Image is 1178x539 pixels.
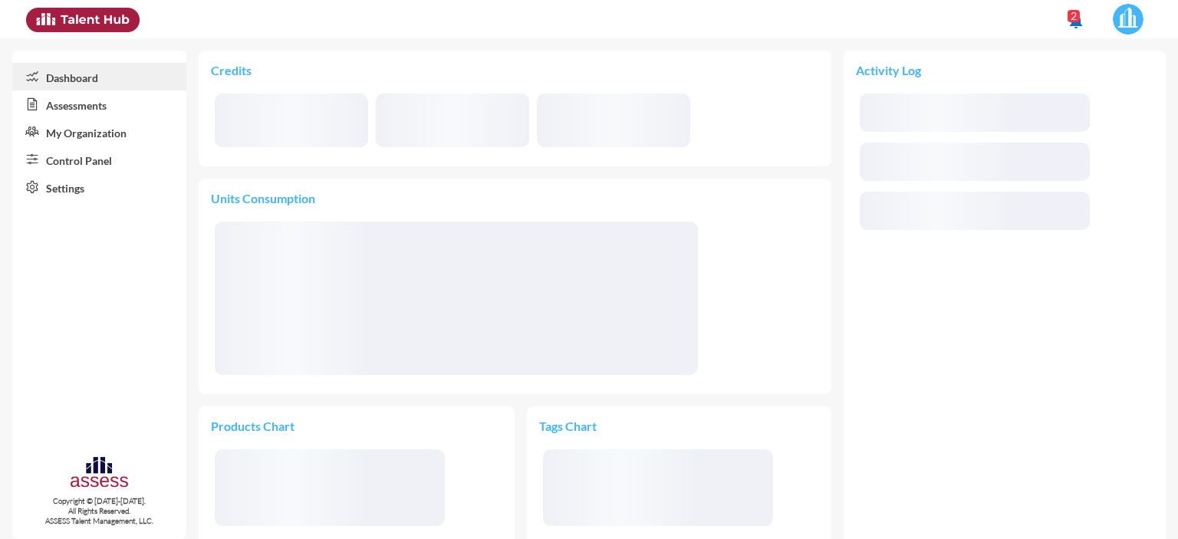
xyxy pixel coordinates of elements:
img: assesscompany-logo.png [69,455,130,492]
a: Dashboard [12,63,186,90]
p: Credits [211,63,819,77]
a: Control Panel [12,146,186,173]
a: My Organization [12,118,186,146]
p: Copyright © [DATE]-[DATE]. All Rights Reserved. ASSESS Talent Management, LLC. [12,496,186,526]
mat-icon: notifications [1067,12,1085,30]
p: Products Chart [211,419,357,433]
a: Assessments [12,90,186,118]
p: Tags Chart [539,419,679,433]
p: Units Consumption [211,191,819,205]
div: 2 [1068,10,1080,22]
a: Settings [12,173,186,201]
p: Activity Log [856,63,1153,77]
